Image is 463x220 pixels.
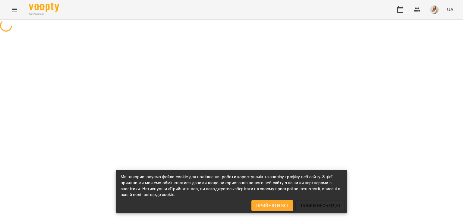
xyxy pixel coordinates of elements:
[447,6,453,13] span: UA
[7,2,22,17] button: Menu
[430,5,439,14] img: db46d55e6fdf8c79d257263fe8ff9f52.jpeg
[29,12,59,16] span: For Business
[445,4,456,15] button: UA
[29,3,59,12] img: Voopty Logo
